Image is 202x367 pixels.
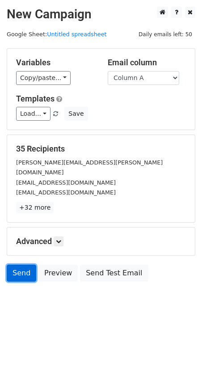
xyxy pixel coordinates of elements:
[38,265,78,282] a: Preview
[16,159,163,176] small: [PERSON_NAME][EMAIL_ADDRESS][PERSON_NAME][DOMAIN_NAME]
[7,31,107,38] small: Google Sheet:
[80,265,148,282] a: Send Test Email
[7,265,36,282] a: Send
[108,58,186,67] h5: Email column
[16,144,186,154] h5: 35 Recipients
[7,7,195,22] h2: New Campaign
[64,107,88,121] button: Save
[16,94,55,103] a: Templates
[135,30,195,39] span: Daily emails left: 50
[16,189,116,196] small: [EMAIL_ADDRESS][DOMAIN_NAME]
[135,31,195,38] a: Daily emails left: 50
[16,236,186,246] h5: Advanced
[16,58,94,67] h5: Variables
[16,179,116,186] small: [EMAIL_ADDRESS][DOMAIN_NAME]
[16,202,54,213] a: +32 more
[47,31,106,38] a: Untitled spreadsheet
[16,107,50,121] a: Load...
[157,324,202,367] iframe: Chat Widget
[16,71,71,85] a: Copy/paste...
